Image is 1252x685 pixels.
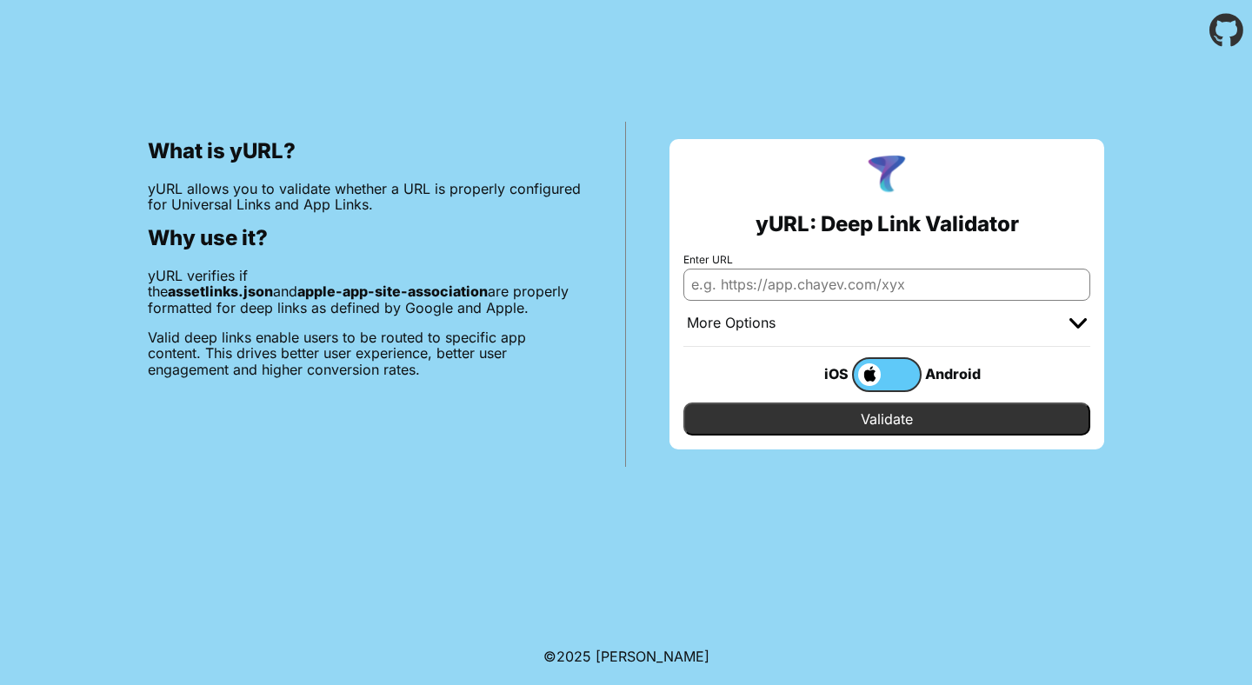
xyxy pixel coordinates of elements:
[687,315,776,332] div: More Options
[683,269,1090,300] input: e.g. https://app.chayev.com/xyx
[148,329,582,377] p: Valid deep links enable users to be routed to specific app content. This drives better user exper...
[148,181,582,213] p: yURL allows you to validate whether a URL is properly configured for Universal Links and App Links.
[683,402,1090,436] input: Validate
[683,254,1090,266] label: Enter URL
[168,283,273,300] b: assetlinks.json
[148,268,582,316] p: yURL verifies if the and are properly formatted for deep links as defined by Google and Apple.
[148,226,582,250] h2: Why use it?
[556,648,591,665] span: 2025
[543,628,709,685] footer: ©
[864,153,909,198] img: yURL Logo
[756,212,1019,236] h2: yURL: Deep Link Validator
[297,283,488,300] b: apple-app-site-association
[148,139,582,163] h2: What is yURL?
[1069,318,1087,329] img: chevron
[782,362,852,385] div: iOS
[922,362,991,385] div: Android
[596,648,709,665] a: Michael Ibragimchayev's Personal Site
